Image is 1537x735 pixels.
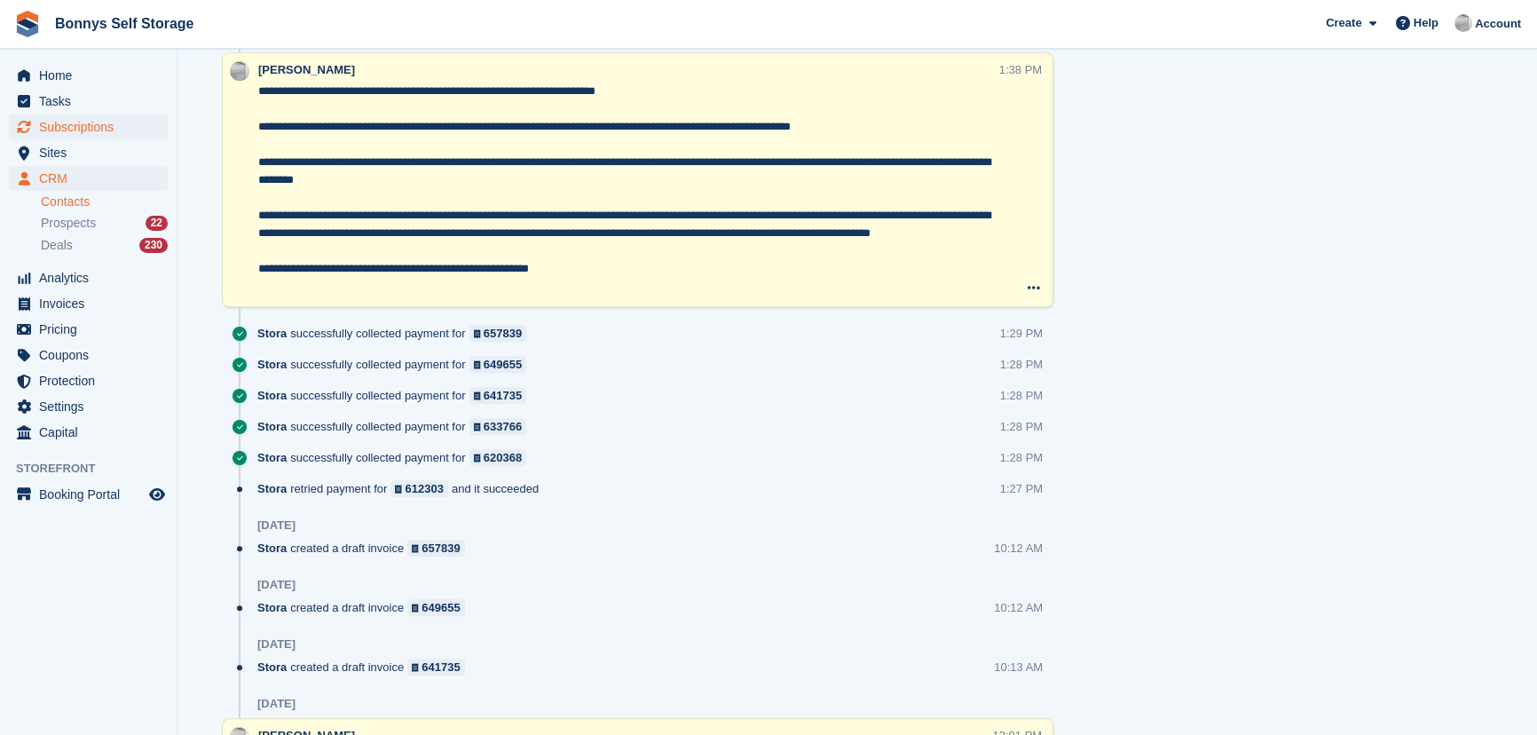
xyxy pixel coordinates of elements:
span: Home [39,63,146,88]
div: [DATE] [257,518,296,533]
img: stora-icon-8386f47178a22dfd0bd8f6a31ec36ba5ce8667c1dd55bd0f319d3a0aa187defe.svg [14,11,41,37]
img: James Bonny [1454,14,1472,32]
div: 1:38 PM [999,61,1042,78]
a: menu [9,343,168,367]
span: Invoices [39,291,146,316]
div: 230 [139,238,168,253]
a: 657839 [469,325,527,342]
img: James Bonny [230,61,249,81]
div: [DATE] [257,637,296,652]
span: Storefront [16,460,177,478]
div: successfully collected payment for [257,325,535,342]
div: 649655 [422,599,460,616]
a: Prospects 22 [41,214,168,233]
span: Prospects [41,215,96,232]
div: 1:27 PM [1000,480,1043,497]
a: 641735 [407,659,465,676]
span: Subscriptions [39,115,146,139]
div: 1:28 PM [1000,418,1043,435]
a: 633766 [469,418,527,435]
div: successfully collected payment for [257,418,535,435]
div: retried payment for and it succeeded [257,480,548,497]
div: created a draft invoice [257,659,474,676]
span: Stora [257,449,287,466]
span: Sites [39,140,146,165]
span: CRM [39,166,146,191]
span: Create [1326,14,1361,32]
span: Capital [39,420,146,445]
a: menu [9,482,168,507]
span: Help [1414,14,1438,32]
span: Settings [39,394,146,419]
span: Stora [257,387,287,404]
div: 641735 [422,659,460,676]
a: Contacts [41,194,168,210]
span: [PERSON_NAME] [258,63,355,76]
span: Analytics [39,265,146,290]
div: [DATE] [257,697,296,711]
span: Protection [39,368,146,393]
div: 641735 [484,387,522,404]
a: 649655 [469,356,527,373]
a: 612303 [390,480,448,497]
div: 1:28 PM [1000,387,1043,404]
span: Stora [257,480,287,497]
div: 657839 [484,325,522,342]
div: 10:12 AM [994,540,1043,557]
span: Stora [257,659,287,676]
div: 620368 [484,449,522,466]
div: created a draft invoice [257,540,474,557]
a: menu [9,317,168,342]
a: 657839 [407,540,465,557]
div: successfully collected payment for [257,356,535,373]
a: Deals 230 [41,236,168,255]
span: Booking Portal [39,482,146,507]
div: 1:28 PM [1000,449,1043,466]
div: 10:12 AM [994,599,1043,616]
div: 657839 [422,540,460,557]
div: 649655 [484,356,522,373]
div: 10:13 AM [994,659,1043,676]
div: 1:29 PM [1000,325,1043,342]
a: menu [9,265,168,290]
a: menu [9,140,168,165]
a: menu [9,368,168,393]
span: Coupons [39,343,146,367]
div: 612303 [406,480,444,497]
div: 1:28 PM [1000,356,1043,373]
a: menu [9,291,168,316]
a: Preview store [146,484,168,505]
a: Bonnys Self Storage [48,9,201,38]
div: 633766 [484,418,522,435]
a: menu [9,89,168,114]
a: menu [9,166,168,191]
a: menu [9,420,168,445]
span: Pricing [39,317,146,342]
span: Stora [257,599,287,616]
div: created a draft invoice [257,599,474,616]
a: 641735 [469,387,527,404]
span: Stora [257,418,287,435]
a: menu [9,63,168,88]
span: Stora [257,540,287,557]
span: Account [1475,15,1521,33]
span: Tasks [39,89,146,114]
div: [DATE] [257,578,296,592]
span: Deals [41,237,73,254]
div: 22 [146,216,168,231]
a: menu [9,115,168,139]
a: menu [9,394,168,419]
span: Stora [257,356,287,373]
a: 620368 [469,449,527,466]
a: 649655 [407,599,465,616]
span: Stora [257,325,287,342]
div: successfully collected payment for [257,387,535,404]
div: successfully collected payment for [257,449,535,466]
